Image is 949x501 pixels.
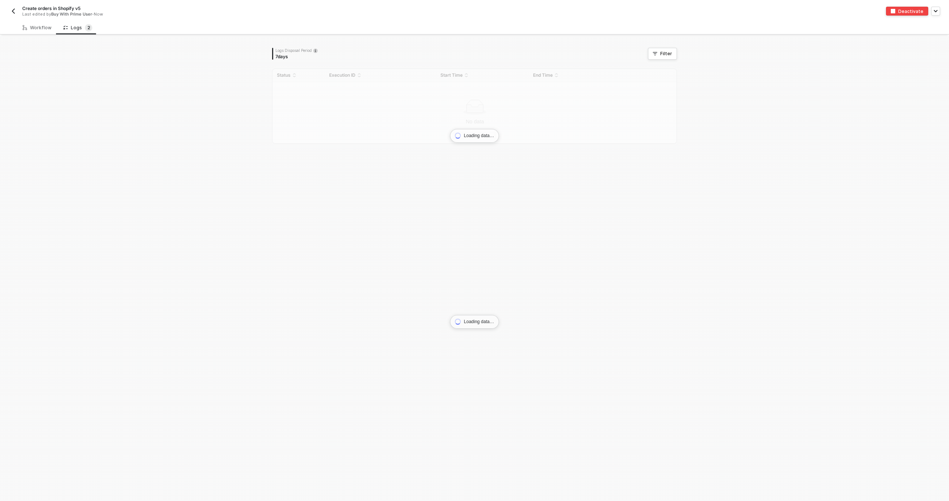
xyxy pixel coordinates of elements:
div: Logs [63,24,92,31]
img: back [10,8,16,14]
div: Workflow [23,25,52,31]
span: Create orders in Shopify v5 [22,5,80,11]
span: 2 [87,25,90,30]
sup: 2 [85,24,92,31]
div: 7 days [275,54,318,60]
div: Loading data… [450,129,499,143]
button: back [9,7,18,16]
button: deactivateDeactivate [886,7,928,16]
span: Buy With Prime User [51,11,92,17]
img: deactivate [891,9,895,13]
div: Loading data… [450,315,499,329]
button: Filter [648,48,677,60]
div: Last edited by - Now [22,11,457,17]
div: Logs Disposal Period [275,48,318,53]
div: Deactivate [898,8,923,14]
div: Filter [660,51,672,57]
